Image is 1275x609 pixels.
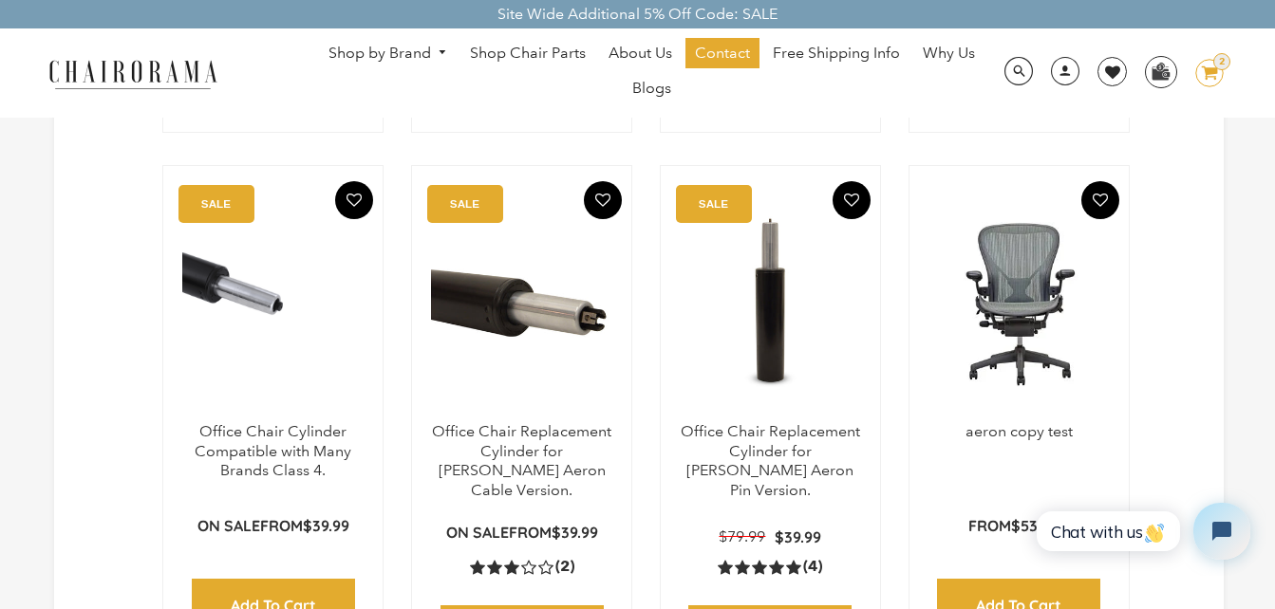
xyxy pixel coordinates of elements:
a: Why Us [913,38,984,68]
a: 2 [1181,59,1224,87]
a: Office Chair Cylinder Compatible with Many Brands Class 4. [195,422,351,480]
a: Blogs [623,73,681,103]
p: from [446,523,598,543]
img: Classic Aeron Chair | Carbon | Size B (Renewed) - chairorama [928,185,1110,422]
p: from [197,516,349,536]
text: SALE [450,197,479,210]
span: About Us [609,44,672,64]
a: 3.0 rating (2 votes) [470,557,574,577]
nav: DesktopNavigation [309,38,994,108]
a: Classic Aeron Chair | Carbon | Size B (Renewed) - chairorama Classic Aeron Chair | Carbon | Size ... [928,185,1110,422]
span: $39.99 [303,516,349,535]
span: $530.00 [1011,516,1070,535]
strong: On Sale [446,523,509,542]
strong: On Sale [197,516,260,535]
a: Office Chair Replacement Cylinder for Herman Miller Aeron Pin Version. - chairorama Office Chair ... [680,185,861,422]
img: chairorama [38,57,228,90]
span: Contact [695,44,750,64]
img: Office Chair Replacement Cylinder for Herman Miller Aeron Cable Version. - chairorama [431,185,612,422]
button: Add To Wishlist [833,181,871,219]
text: SALE [699,197,728,210]
text: SALE [201,197,231,210]
a: Office Chair Cylinder Compatible with Many Brands Class 4. - chairorama Office Chair Cylinder Com... [182,185,364,422]
a: Shop by Brand [319,39,458,68]
span: (4) [803,557,822,577]
img: WhatsApp_Image_2024-07-12_at_16.23.01.webp [1146,57,1175,85]
button: Add To Wishlist [335,181,373,219]
p: From [968,516,1070,536]
span: $79.99 [719,527,765,545]
a: aeron copy test [966,422,1073,440]
img: Office Chair Cylinder Compatible with Many Brands Class 4. - chairorama [182,185,364,422]
img: Office Chair Replacement Cylinder for Herman Miller Aeron Pin Version. - chairorama [680,185,861,422]
a: Shop Chair Parts [460,38,595,68]
a: About Us [599,38,682,68]
span: $39.99 [552,523,598,542]
a: 5.0 rating (4 votes) [718,557,822,577]
span: $39.99 [775,527,821,546]
a: Office Chair Replacement Cylinder for Herman Miller Aeron Cable Version. - chairorama Office Chai... [431,185,612,422]
a: Free Shipping Info [763,38,909,68]
button: Add To Wishlist [584,181,622,219]
span: Blogs [632,79,671,99]
a: Office Chair Replacement Cylinder for [PERSON_NAME] Aeron Pin Version. [681,422,860,499]
a: Office Chair Replacement Cylinder for [PERSON_NAME] Aeron Cable Version. [432,422,611,499]
div: 2 [1213,53,1230,70]
span: (2) [555,557,574,577]
span: Why Us [923,44,975,64]
button: Add To Wishlist [1081,181,1119,219]
a: Contact [685,38,759,68]
iframe: Tidio Chat [1016,487,1266,576]
span: Shop Chair Parts [470,44,586,64]
span: Free Shipping Info [773,44,900,64]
